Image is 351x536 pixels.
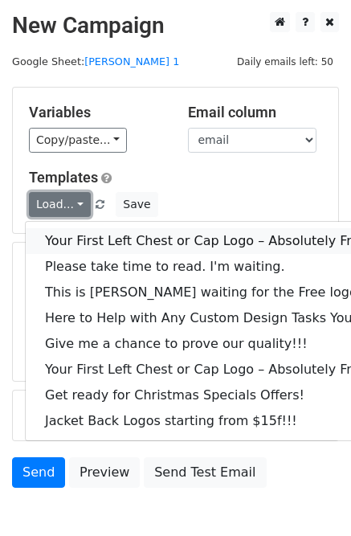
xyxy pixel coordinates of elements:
[188,104,323,121] h5: Email column
[29,104,164,121] h5: Variables
[116,192,157,217] button: Save
[29,169,98,186] a: Templates
[12,12,339,39] h2: New Campaign
[144,457,266,488] a: Send Test Email
[12,55,179,68] small: Google Sheet:
[231,55,339,68] a: Daily emails left: 50
[29,128,127,153] a: Copy/paste...
[231,53,339,71] span: Daily emails left: 50
[271,459,351,536] iframe: Chat Widget
[12,457,65,488] a: Send
[69,457,140,488] a: Preview
[29,192,91,217] a: Load...
[84,55,179,68] a: [PERSON_NAME] 1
